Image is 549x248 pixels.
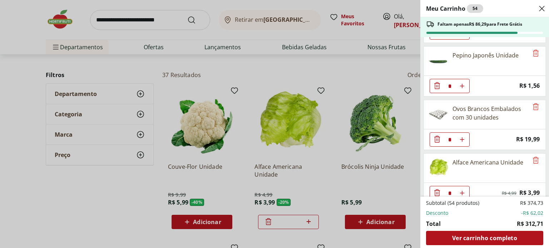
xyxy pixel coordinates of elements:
input: Quantidade Atual [444,133,455,146]
img: Alface Americana Unidade [428,158,448,178]
span: R$ 312,71 [517,219,543,228]
div: Ovos Brancos Embalados com 30 unidades [452,105,528,122]
span: Faltam apenas R$ 86,29 para Frete Grátis [437,21,522,27]
button: Aumentar Quantidade [455,79,469,93]
span: Ver carrinho completo [452,235,517,241]
span: Desconto [426,209,448,217]
span: R$ 1,56 [519,81,540,91]
a: Ver carrinho completo [426,231,543,245]
img: Ovos Brancos Embalados com 30 unidades [428,105,448,125]
span: R$ 19,99 [516,135,540,144]
button: Aumentar Quantidade [455,132,469,147]
div: Pepino Japonês Unidade [452,51,519,60]
img: Pepino Japonês Unidade [428,51,448,71]
button: Remove [531,156,540,165]
span: R$ 3,99 [519,188,540,198]
div: Alface Americana Unidade [452,158,523,167]
span: -R$ 62,02 [521,209,543,217]
span: R$ 4,99 [502,191,516,196]
button: Aumentar Quantidade [455,186,469,200]
button: Remove [531,103,540,111]
span: Total [426,219,441,228]
button: Diminuir Quantidade [430,186,444,200]
button: Diminuir Quantidade [430,132,444,147]
span: R$ 374,73 [520,199,543,207]
div: 54 [467,4,483,13]
input: Quantidade Atual [444,79,455,93]
span: Subtotal (54 produtos) [426,199,479,207]
button: Remove [531,49,540,58]
h2: Meu Carrinho [426,4,483,13]
button: Diminuir Quantidade [430,79,444,93]
input: Quantidade Atual [444,186,455,200]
